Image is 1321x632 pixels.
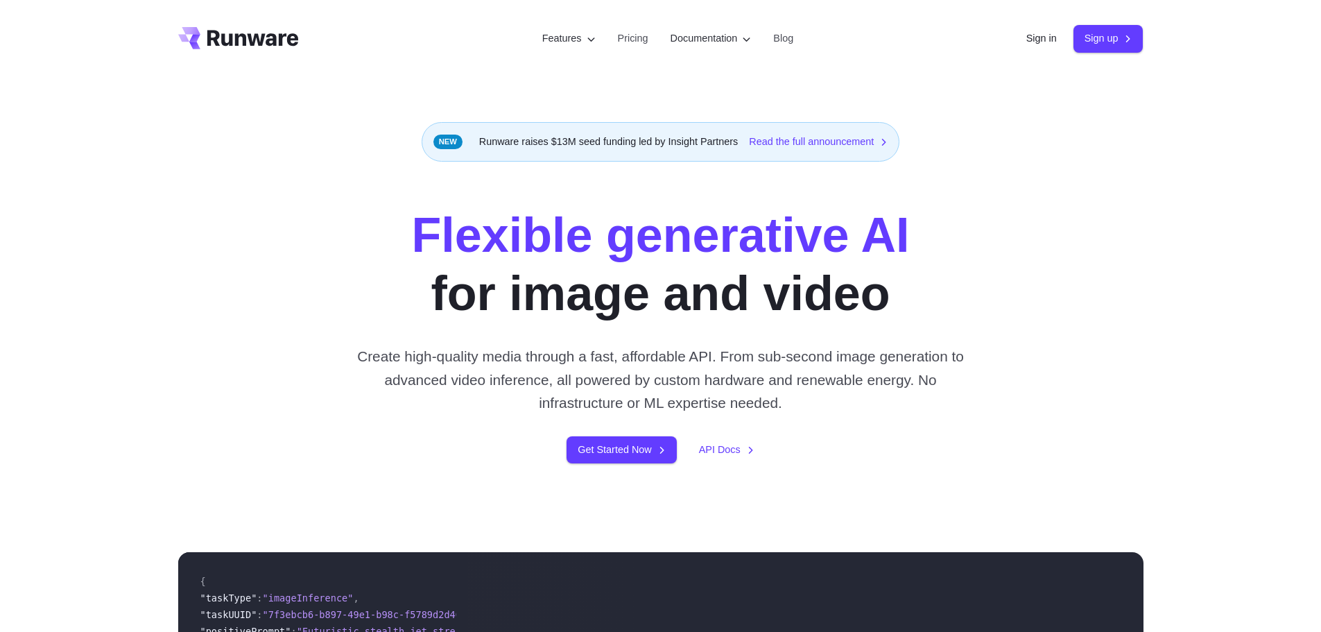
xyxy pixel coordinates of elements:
span: "taskUUID" [200,609,257,620]
a: Blog [773,31,793,46]
a: Pricing [618,31,648,46]
span: "7f3ebcb6-b897-49e1-b98c-f5789d2d40d7" [263,609,478,620]
span: { [200,576,206,587]
a: Sign in [1026,31,1057,46]
a: API Docs [699,442,754,458]
span: : [257,609,262,620]
label: Documentation [671,31,752,46]
h1: for image and video [411,206,909,323]
div: Runware raises $13M seed funding led by Insight Partners [422,122,900,162]
a: Get Started Now [567,436,676,463]
span: : [257,592,262,604]
a: Go to / [178,27,299,49]
span: "taskType" [200,592,257,604]
strong: Flexible generative AI [411,208,909,262]
span: , [353,592,359,604]
span: "imageInference" [263,592,354,604]
a: Read the full announcement [749,134,888,150]
p: Create high-quality media through a fast, affordable API. From sub-second image generation to adv... [352,345,969,414]
label: Features [542,31,596,46]
a: Sign up [1073,25,1143,52]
